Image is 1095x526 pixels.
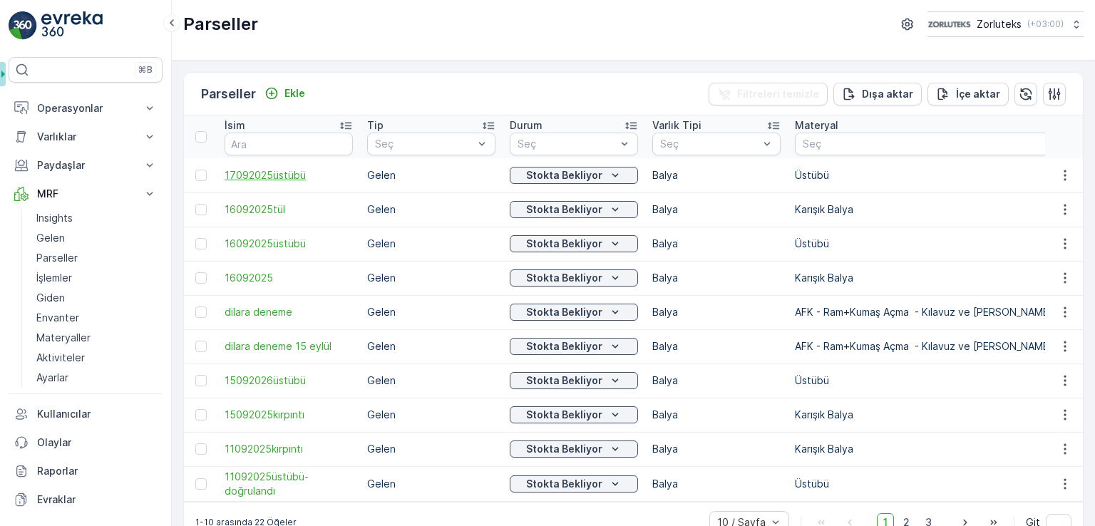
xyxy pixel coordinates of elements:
p: Gelen [367,373,495,388]
p: Balya [652,271,781,285]
a: 16092025 [225,271,353,285]
div: Toggle Row Selected [195,409,207,421]
div: Toggle Row Selected [195,478,207,490]
button: Stokta Bekliyor [510,338,638,355]
p: Giden [36,291,65,305]
p: Balya [652,202,781,217]
button: Varlıklar [9,123,163,151]
a: 11092025kırpıntı [225,442,353,456]
a: 15092026üstübü [225,373,353,388]
p: ⌘B [138,64,153,76]
p: Evraklar [37,493,157,507]
p: Materyal [795,118,838,133]
p: Gelen [367,339,495,354]
a: Parseller [31,248,163,268]
p: Stokta Bekliyor [526,168,602,182]
button: Dışa aktar [833,83,922,105]
p: Balya [652,339,781,354]
button: Operasyonlar [9,94,163,123]
p: Varlık Tipi [652,118,701,133]
button: Stokta Bekliyor [510,201,638,218]
button: Stokta Bekliyor [510,304,638,321]
p: İsim [225,118,245,133]
a: Aktiviteler [31,348,163,368]
p: Seç [518,137,616,151]
button: Stokta Bekliyor [510,269,638,287]
p: Stokta Bekliyor [526,237,602,251]
p: Stokta Bekliyor [526,477,602,491]
p: Tip [367,118,384,133]
p: Gelen [367,442,495,456]
p: Durum [510,118,543,133]
p: Filtreleri temizle [737,87,819,101]
div: Toggle Row Selected [195,238,207,249]
p: Dışa aktar [862,87,913,101]
a: Envanter [31,308,163,328]
button: Stokta Bekliyor [510,440,638,458]
p: Envanter [36,311,79,325]
button: Paydaşlar [9,151,163,180]
input: Ara [225,133,353,155]
div: Toggle Row Selected [195,204,207,215]
p: ( +03:00 ) [1027,19,1064,30]
img: logo_light-DOdMpM7g.png [41,11,103,40]
p: Seç [375,137,473,151]
p: Gelen [367,202,495,217]
p: MRF [37,187,134,201]
button: Zorluteks(+03:00) [927,11,1084,37]
button: Stokta Bekliyor [510,372,638,389]
div: Toggle Row Selected [195,272,207,284]
div: Toggle Row Selected [195,341,207,352]
p: Stokta Bekliyor [526,373,602,388]
img: logo [9,11,37,40]
p: İşlemler [36,271,72,285]
p: İçe aktar [956,87,1000,101]
p: Raporlar [37,464,157,478]
p: Operasyonlar [37,101,134,115]
a: 17092025üstübü [225,168,353,182]
p: Balya [652,237,781,251]
p: Gelen [367,477,495,491]
button: Filtreleri temizle [709,83,828,105]
p: Balya [652,442,781,456]
div: Toggle Row Selected [195,443,207,455]
button: Stokta Bekliyor [510,475,638,493]
p: Varlıklar [37,130,134,144]
a: Evraklar [9,485,163,514]
button: Stokta Bekliyor [510,406,638,423]
p: Paydaşlar [37,158,134,172]
a: Insights [31,208,163,228]
a: 15092025kırpıntı [225,408,353,422]
a: Gelen [31,228,163,248]
p: Ayarlar [36,371,68,385]
div: Toggle Row Selected [195,170,207,181]
p: Gelen [367,271,495,285]
p: Stokta Bekliyor [526,408,602,422]
p: Gelen [36,231,65,245]
div: Toggle Row Selected [195,375,207,386]
a: Kullanıcılar [9,400,163,428]
a: Raporlar [9,457,163,485]
a: Materyaller [31,328,163,348]
button: İçe aktar [927,83,1009,105]
a: dilara deneme 15 eylül [225,339,353,354]
button: MRF [9,180,163,208]
div: Toggle Row Selected [195,306,207,318]
p: Balya [652,305,781,319]
p: Materyaller [36,331,91,345]
p: Aktiviteler [36,351,85,365]
span: 11092025üstübü-doğrulandı [225,470,353,498]
p: Balya [652,168,781,182]
p: Balya [652,373,781,388]
a: Giden [31,288,163,308]
span: 16092025üstübü [225,237,353,251]
a: 16092025tül [225,202,353,217]
p: Parseller [201,84,256,104]
p: Olaylar [37,435,157,450]
button: Ekle [259,85,311,102]
p: Parseller [36,251,78,265]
